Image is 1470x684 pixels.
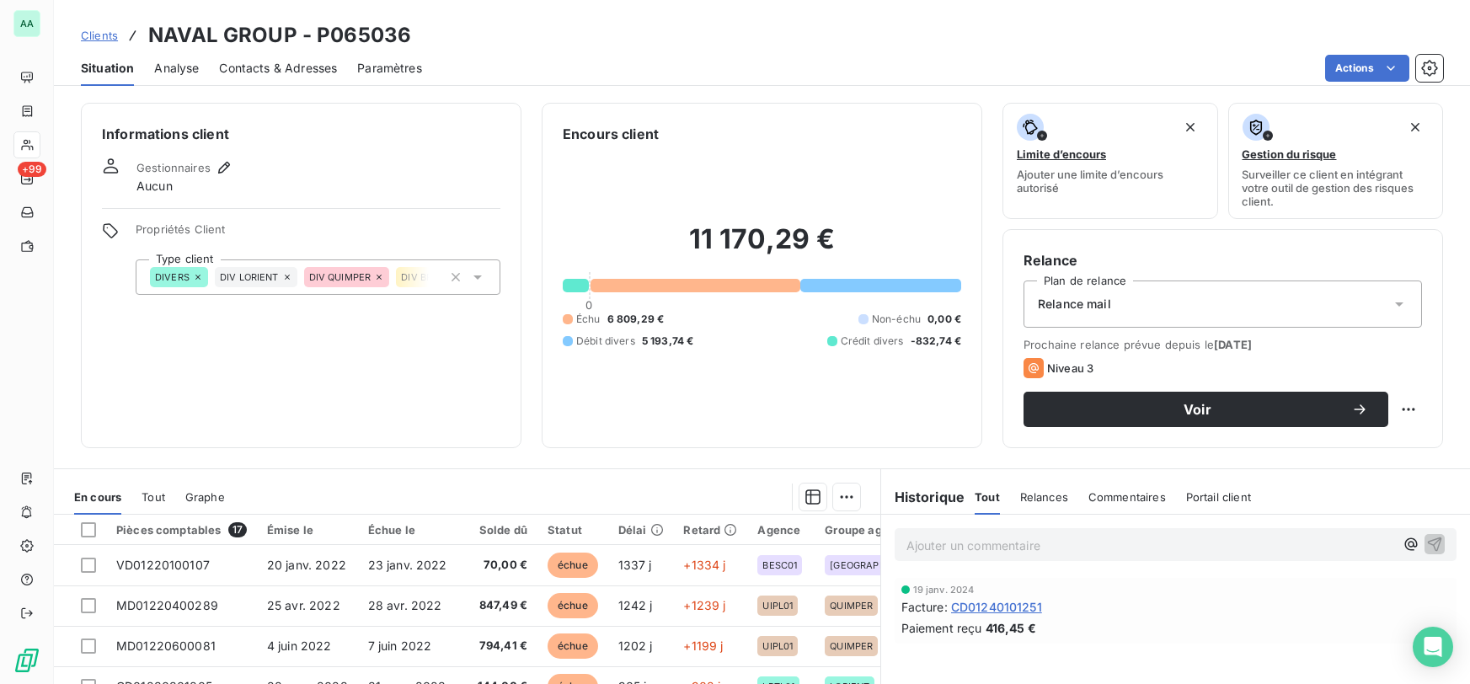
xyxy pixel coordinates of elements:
h6: Encours client [563,124,659,144]
span: Ajouter une limite d’encours autorisé [1017,168,1204,195]
span: 1337 j [618,558,652,572]
span: Clients [81,29,118,42]
span: VD01220100107 [116,558,210,572]
span: Crédit divers [841,334,904,349]
span: Voir [1044,403,1351,416]
span: 70,00 € [469,557,528,574]
span: Prochaine relance prévue depuis le [1024,338,1422,351]
span: 6 809,29 € [607,312,665,327]
span: MD01220600081 [116,639,216,653]
span: 25 avr. 2022 [267,598,340,612]
span: Aucun [136,178,173,195]
span: Commentaires [1088,490,1166,504]
span: 0 [585,298,592,312]
div: Pièces comptables [116,522,247,537]
h6: Historique [881,487,965,507]
span: Non-échu [872,312,921,327]
span: CD01240101251 [951,598,1042,616]
span: 1202 j [618,639,653,653]
span: 4 juin 2022 [267,639,332,653]
span: échue [548,593,598,618]
span: 19 janv. 2024 [913,585,975,595]
div: Émise le [267,523,348,537]
h2: 11 170,29 € [563,222,961,273]
span: 5 193,74 € [642,334,694,349]
img: Logo LeanPay [13,647,40,674]
span: échue [548,553,598,578]
span: Situation [81,60,134,77]
span: 17 [228,522,247,537]
span: UIPL01 [762,641,793,651]
h6: Informations client [102,124,500,144]
span: Paramètres [357,60,422,77]
span: Surveiller ce client en intégrant votre outil de gestion des risques client. [1243,168,1430,208]
span: Graphe [185,490,225,504]
span: Contacts & Adresses [219,60,337,77]
span: Niveau 3 [1047,361,1093,375]
div: Solde dû [469,523,528,537]
span: Propriétés Client [136,222,500,246]
span: Tout [142,490,165,504]
span: 847,49 € [469,597,528,614]
span: 0,00 € [927,312,961,327]
div: Délai [618,523,664,537]
span: Facture : [901,598,948,616]
span: 28 avr. 2022 [368,598,442,612]
div: Statut [548,523,598,537]
input: Ajouter une valeur [429,270,442,285]
span: UIPL01 [762,601,793,611]
div: Open Intercom Messenger [1413,627,1453,667]
span: 20 janv. 2022 [267,558,346,572]
span: 1242 j [618,598,653,612]
a: Clients [81,27,118,44]
span: Analyse [154,60,199,77]
span: Relance mail [1038,296,1111,313]
span: DIVERS [155,272,190,282]
span: En cours [74,490,121,504]
button: Actions [1325,55,1409,82]
div: Retard [684,523,738,537]
span: Relances [1020,490,1068,504]
span: Portail client [1186,490,1251,504]
h6: Relance [1024,250,1422,270]
span: QUIMPER [830,601,873,611]
span: [GEOGRAPHIC_DATA] [830,560,904,570]
button: Limite d’encoursAjouter une limite d’encours autorisé [1002,103,1218,219]
span: Gestionnaires [136,161,211,174]
div: Groupe agences [825,523,915,537]
span: 416,45 € [986,619,1036,637]
h3: NAVAL GROUP - P065036 [148,20,411,51]
span: DIV LORIENT [220,272,279,282]
span: Limite d’encours [1017,147,1106,161]
span: +1239 j [684,598,726,612]
span: Débit divers [576,334,635,349]
span: -832,74 € [911,334,961,349]
span: +99 [18,162,46,177]
span: 794,41 € [469,638,528,655]
span: 23 janv. 2022 [368,558,447,572]
span: +1334 j [684,558,726,572]
span: DIV QUIMPER [309,272,372,282]
button: Gestion du risqueSurveiller ce client en intégrant votre outil de gestion des risques client. [1228,103,1444,219]
button: Voir [1024,392,1388,427]
span: Gestion du risque [1243,147,1337,161]
div: Agence [757,523,804,537]
span: +1199 j [684,639,724,653]
div: Échue le [368,523,449,537]
span: [DATE] [1214,338,1252,351]
span: MD01220400289 [116,598,218,612]
span: QUIMPER [830,641,873,651]
span: DIV BRIEUC [401,272,455,282]
span: BESC01 [762,560,797,570]
span: Tout [975,490,1000,504]
span: 7 juin 2022 [368,639,432,653]
span: échue [548,633,598,659]
span: Échu [576,312,601,327]
div: AA [13,10,40,37]
span: Paiement reçu [901,619,982,637]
